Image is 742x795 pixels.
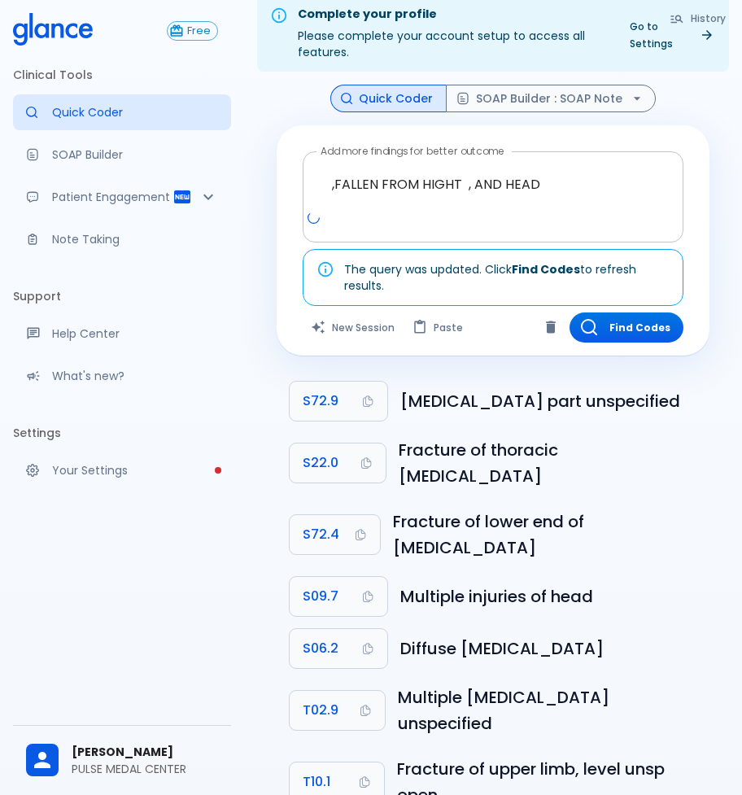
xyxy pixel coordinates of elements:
span: [PERSON_NAME] [72,744,218,761]
p: What's new? [52,368,218,384]
button: SOAP Builder : SOAP Note [446,85,656,113]
button: Copy Code S06.2 to clipboard [290,629,387,668]
a: Advanced note-taking [13,221,231,257]
div: Patient Reports & Referrals [13,179,231,215]
li: Clinical Tools [13,55,231,94]
h6: Diffuse brain injury [400,636,696,662]
p: Patient Engagement [52,189,172,205]
button: Free [167,21,218,41]
span: S22.0 [303,452,338,474]
span: S72.4 [303,523,339,546]
div: The query was updated. Click to refresh results. [344,255,670,300]
textarea: ,FALLEN FROM HIGHT , AND HEAD [314,159,672,210]
p: Note Taking [52,231,218,247]
li: Support [13,277,231,316]
button: History [661,7,735,30]
a: Go to Settings [620,15,722,55]
button: Copy Code S22.0 to clipboard [290,443,386,483]
div: Recent updates and feature releases [13,358,231,394]
h6: Multiple injuries of head [400,583,696,609]
button: Clear [539,315,563,339]
p: Help Center [52,325,218,342]
button: Clears all inputs and results. [303,312,404,343]
div: [PERSON_NAME]PULSE MEDAL CENTER [13,732,231,788]
span: T02.9 [303,699,338,722]
h6: Fracture of femur, part unspecified [400,388,696,414]
button: Quick Coder [330,85,447,113]
button: Copy Code S72.4 to clipboard [290,515,380,554]
button: Copy Code S72.9 to clipboard [290,382,387,421]
span: Free [181,25,217,37]
li: Settings [13,413,231,452]
span: S72.9 [303,390,338,413]
a: Click to view or change your subscription [167,21,231,41]
span: S09.7 [303,585,338,608]
button: Paste from clipboard [404,312,473,343]
a: Get help from our support team [13,316,231,352]
a: Moramiz: Find ICD10AM codes instantly [13,94,231,130]
a: Please complete account setup [13,452,231,488]
p: Your Settings [52,462,218,478]
div: Please complete your account setup to access all features. [298,1,607,67]
div: Complete your profile [298,6,607,24]
p: SOAP Builder [52,146,218,163]
span: T10.1 [303,771,330,793]
h6: Fracture of lower end of femur [393,509,696,561]
strong: Find Codes [512,261,580,277]
span: S06.2 [303,637,338,660]
h6: Fracture of thoracic vertebra [399,437,696,489]
button: Copy Code S09.7 to clipboard [290,577,387,616]
button: Copy Code T02.9 to clipboard [290,691,385,730]
button: Find Codes [570,312,683,343]
p: PULSE MEDAL CENTER [72,761,218,777]
a: Docugen: Compose a clinical documentation in seconds [13,137,231,173]
p: Quick Coder [52,104,218,120]
h6: Multiple fractures, unspecified [398,684,696,736]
